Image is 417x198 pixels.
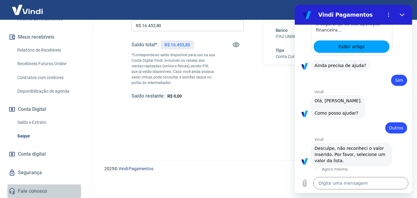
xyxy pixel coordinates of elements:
[131,42,158,48] h5: Saldo total*:
[295,5,412,193] iframe: Janela de mensagens
[387,4,410,16] button: Sair
[15,85,85,98] a: Disponibilização de agenda
[104,166,402,172] p: 2025 ©
[15,57,85,70] a: Recebíveis Futuros Online
[165,42,190,48] p: R$ 16.453,80
[167,94,182,99] span: R$ 0,00
[276,33,363,40] h6: ITAÚ UNIBANCO S.A.
[276,53,305,60] h6: Conta Corrente
[15,44,85,57] a: Relatório de Recebíveis
[15,71,85,84] a: Contratos com credores
[131,93,165,99] h5: Saldo restante:
[276,48,285,53] span: Tipo
[119,166,153,171] a: Vindi Pagamentos
[7,184,85,198] a: Fale conosco
[15,116,85,129] a: Saldo e Extrato
[7,0,48,19] img: Vindi
[7,103,85,116] button: Conta Digital
[7,30,85,44] button: Meus recebíveis
[276,28,288,33] span: Banco
[131,52,215,86] p: *Corresponde ao saldo disponível para uso na sua Conta Digital Vindi. Incluindo os valores das ve...
[7,147,85,161] a: Conta digital
[7,166,85,179] a: Segurança
[18,150,46,158] span: Conta digital
[15,130,85,142] a: Saque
